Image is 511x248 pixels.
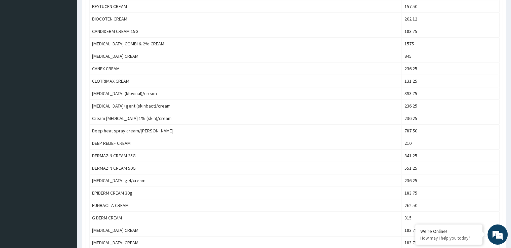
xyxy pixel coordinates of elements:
[401,13,499,25] td: 202.12
[401,212,499,224] td: 315
[39,79,93,147] span: We're online!
[89,125,401,137] td: Deep heat spray cream/[PERSON_NAME]
[89,150,401,162] td: DERMAZIN CREAM 25G
[401,38,499,50] td: 1575
[401,125,499,137] td: 787.50
[420,228,477,234] div: We're Online!
[89,13,401,25] td: BIOCOTEN CREAM
[89,174,401,187] td: [MEDICAL_DATA] gel/cream
[89,199,401,212] td: FUNBACT A CREAM
[89,137,401,150] td: DEEP RELIEF CREAM
[89,212,401,224] td: G DERM CREAM
[401,25,499,38] td: 183.75
[401,63,499,75] td: 236.25
[401,50,499,63] td: 945
[3,171,128,195] textarea: Type your message and hit 'Enter'
[89,224,401,237] td: [MEDICAL_DATA] CREAM
[89,100,401,112] td: [MEDICAL_DATA]+gent (skinbact)/cream
[401,162,499,174] td: 551.25
[89,87,401,100] td: [MEDICAL_DATA] (klovinal)/cream
[89,112,401,125] td: Cream [MEDICAL_DATA] 1% (skin)/cream
[401,174,499,187] td: 236.25
[401,224,499,237] td: 183.75
[401,87,499,100] td: 393.75
[401,75,499,87] td: 131.25
[89,38,401,50] td: [MEDICAL_DATA] COMBI & 2% CREAM
[401,150,499,162] td: 341.25
[401,187,499,199] td: 183.75
[401,0,499,13] td: 157.50
[89,50,401,63] td: [MEDICAL_DATA] CREAM
[110,3,126,19] div: Minimize live chat window
[401,100,499,112] td: 236.25
[35,38,113,46] div: Chat with us now
[89,187,401,199] td: EPIDERM CREAM 30g
[401,137,499,150] td: 210
[89,162,401,174] td: DERMAZIN CREAM 50G
[420,235,477,241] p: How may I help you today?
[89,25,401,38] td: CANDIDERM CREAM 15G
[89,75,401,87] td: CLOTRIMAX CREAM
[89,63,401,75] td: CANEX CREAM
[401,112,499,125] td: 236.25
[401,199,499,212] td: 262.50
[89,0,401,13] td: BEYTUCEN CREAM
[12,34,27,50] img: d_794563401_company_1708531726252_794563401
